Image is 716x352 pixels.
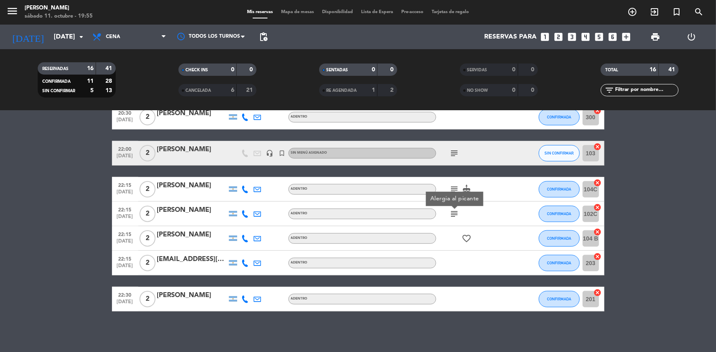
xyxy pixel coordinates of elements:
i: turned_in_not [672,7,682,17]
i: favorite_border [462,234,472,243]
button: CONFIRMADA [539,206,580,222]
span: 2 [140,230,156,247]
span: Sin menú asignado [291,151,327,154]
span: [DATE] [115,238,135,248]
i: subject [450,148,460,158]
i: cancel [594,179,602,187]
span: 22:15 [115,229,135,238]
div: [PERSON_NAME] [157,144,227,155]
span: Cena [106,34,120,40]
span: RE AGENDADA [327,89,357,93]
span: 2 [140,181,156,198]
span: Mis reservas [243,10,277,14]
strong: 0 [531,87,536,93]
span: [DATE] [115,189,135,199]
span: ADENTRO [291,212,308,215]
strong: 21 [246,87,254,93]
span: TOTAL [606,68,618,72]
i: cancel [594,288,602,297]
span: 22:15 [115,254,135,263]
strong: 1 [372,87,375,93]
i: looks_3 [567,32,577,42]
i: looks_one [540,32,550,42]
i: looks_6 [607,32,618,42]
strong: 16 [87,66,94,71]
span: print [650,32,660,42]
span: SIN CONFIRMAR [43,89,75,93]
span: 2 [140,206,156,222]
span: 20:30 [115,108,135,117]
button: CONFIRMADA [539,291,580,307]
i: exit_to_app [650,7,659,17]
span: ADENTRO [291,297,308,300]
span: ADENTRO [291,187,308,191]
strong: 28 [105,78,114,84]
i: subject [450,184,460,194]
strong: 41 [105,66,114,71]
span: CANCELADA [186,89,211,93]
strong: 41 [668,67,677,73]
span: ADENTRO [291,115,308,118]
strong: 16 [650,67,657,73]
span: CHECK INS [186,68,208,72]
span: Lista de Espera [357,10,397,14]
span: Tarjetas de regalo [428,10,473,14]
span: CONFIRMADA [547,236,571,241]
span: SERVIDAS [467,68,487,72]
i: search [694,7,704,17]
span: 2 [140,145,156,161]
span: [DATE] [115,214,135,223]
span: pending_actions [258,32,268,42]
span: ADENTRO [291,261,308,264]
strong: 0 [390,67,395,73]
span: 22:15 [115,180,135,189]
i: [DATE] [6,28,50,46]
strong: 0 [512,67,516,73]
input: Filtrar por nombre... [615,86,678,95]
span: SENTADAS [327,68,348,72]
strong: 0 [512,87,516,93]
div: [EMAIL_ADDRESS][DOMAIN_NAME] [157,254,227,265]
span: CONFIRMADA [547,297,571,301]
span: Pre-acceso [397,10,428,14]
div: [PERSON_NAME] [25,4,93,12]
i: power_settings_new [687,32,697,42]
i: subject [450,209,460,219]
button: CONFIRMADA [539,255,580,271]
i: cancel [594,203,602,211]
span: CONFIRMADA [43,79,71,84]
span: Reservas para [484,33,537,41]
button: CONFIRMADA [539,109,580,125]
i: filter_list [605,85,615,95]
span: Mapa de mesas [277,10,318,14]
button: SIN CONFIRMAR [539,145,580,161]
span: CONFIRMADA [547,211,571,216]
i: looks_5 [594,32,604,42]
div: LOG OUT [674,25,710,49]
span: Disponibilidad [318,10,357,14]
button: CONFIRMADA [539,181,580,198]
div: [PERSON_NAME] [157,229,227,240]
span: [DATE] [115,153,135,163]
strong: 2 [390,87,395,93]
span: [DATE] [115,299,135,309]
div: sábado 11. octubre - 19:55 [25,12,93,20]
i: cancel [594,107,602,115]
i: add_circle_outline [627,7,637,17]
span: CONFIRMADA [547,115,571,119]
div: [PERSON_NAME] [157,290,227,301]
strong: 6 [231,87,234,93]
span: CONFIRMADA [547,261,571,265]
i: cake [462,184,472,194]
strong: 0 [372,67,375,73]
i: headset_mic [266,150,274,157]
i: looks_4 [580,32,591,42]
span: 22:00 [115,144,135,153]
i: looks_two [553,32,564,42]
i: arrow_drop_down [76,32,86,42]
span: 2 [140,109,156,125]
i: menu [6,5,18,17]
span: 22:15 [115,204,135,214]
strong: 11 [87,78,94,84]
span: 2 [140,291,156,307]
